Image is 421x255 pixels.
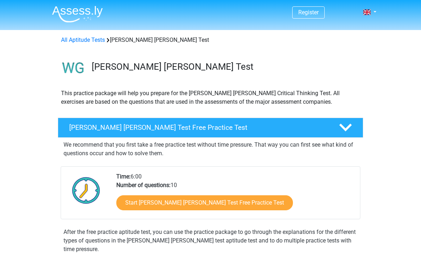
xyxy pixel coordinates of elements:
[58,36,363,44] div: [PERSON_NAME] [PERSON_NAME] Test
[111,172,360,219] div: 6:00 10
[298,9,319,16] a: Register
[69,123,328,132] h4: [PERSON_NAME] [PERSON_NAME] Test Free Practice Test
[61,228,360,254] div: After the free practice aptitude test, you can use the practice package to go through the explana...
[58,53,88,83] img: watson glaser test
[61,36,105,43] a: All Aptitude Tests
[68,172,104,208] img: Clock
[61,89,360,106] p: This practice package will help you prepare for the [PERSON_NAME] [PERSON_NAME] Critical Thinking...
[64,141,357,158] p: We recommend that you first take a free practice test without time pressure. That way you can fir...
[116,195,293,210] a: Start [PERSON_NAME] [PERSON_NAME] Test Free Practice Test
[92,61,357,72] h3: [PERSON_NAME] [PERSON_NAME] Test
[55,118,366,138] a: [PERSON_NAME] [PERSON_NAME] Test Free Practice Test
[52,6,103,23] img: Assessly
[116,173,131,180] b: Time:
[116,182,171,188] b: Number of questions:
